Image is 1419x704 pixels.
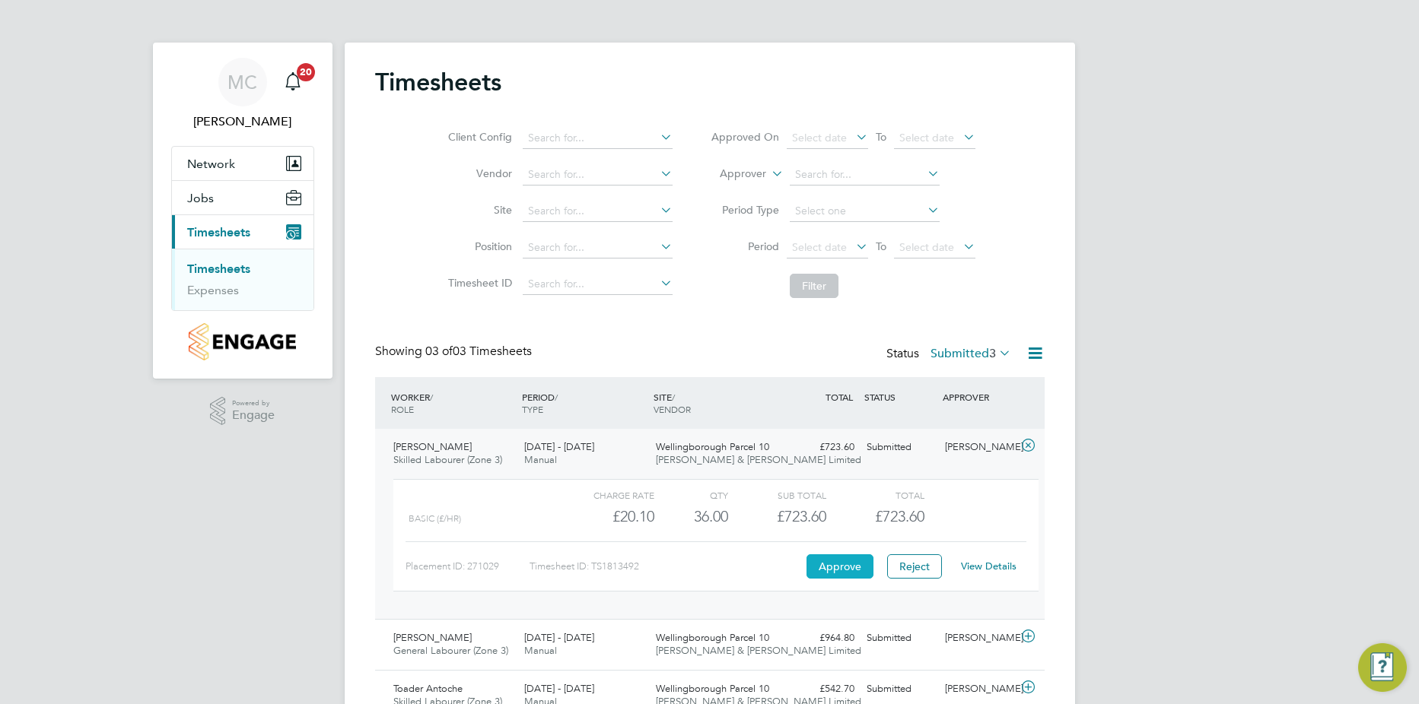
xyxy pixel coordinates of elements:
span: ROLE [391,403,414,415]
span: 03 Timesheets [425,344,532,359]
div: QTY [654,486,728,504]
span: [DATE] - [DATE] [524,631,594,644]
div: Timesheet ID: TS1813492 [530,554,803,579]
label: Vendor [444,166,512,180]
span: / [430,391,433,403]
span: [DATE] - [DATE] [524,440,594,453]
span: 20 [297,63,315,81]
input: Search for... [523,237,673,258]
span: [PERSON_NAME] & [PERSON_NAME] Limited [656,644,861,657]
a: 20 [278,58,308,106]
span: Skilled Labourer (Zone 3) [393,453,502,466]
button: Jobs [172,181,313,214]
button: Reject [887,554,942,579]
label: Submitted [931,346,1011,361]
span: Manual [524,644,557,657]
button: Network [172,147,313,180]
input: Search for... [523,274,673,295]
div: Submitted [861,626,940,651]
label: Site [444,203,512,217]
span: [PERSON_NAME] [393,631,472,644]
span: Engage [232,409,275,422]
img: countryside-properties-logo-retina.png [189,323,296,360]
span: Wellingborough Parcel 10 [656,440,769,453]
a: View Details [961,560,1017,572]
span: Basic (£/HR) [409,513,461,524]
div: Timesheets [172,249,313,310]
input: Search for... [523,201,673,222]
span: MC [227,72,257,92]
label: Position [444,239,512,253]
div: 36.00 [654,504,728,529]
label: Approver [698,166,766,182]
span: [PERSON_NAME] [393,440,472,453]
div: £20.10 [555,504,654,529]
span: Wellingborough Parcel 10 [656,682,769,695]
a: MC[PERSON_NAME] [171,58,314,131]
span: £723.60 [875,507,924,525]
label: Timesheet ID [444,276,512,290]
input: Search for... [790,164,940,186]
div: [PERSON_NAME] [939,435,1018,460]
a: Go to home page [171,323,314,360]
span: Wellingborough Parcel 10 [656,631,769,644]
span: Toader Antoche [393,682,463,695]
nav: Main navigation [153,43,332,379]
button: Timesheets [172,215,313,249]
div: £723.60 [781,435,861,460]
div: STATUS [861,383,940,411]
h2: Timesheets [375,67,501,97]
label: Approved On [711,130,779,144]
span: / [672,391,675,403]
span: Jobs [187,191,214,205]
span: Select date [792,240,847,254]
span: VENDOR [654,403,691,415]
span: 3 [989,346,996,361]
div: £723.60 [728,504,826,529]
span: General Labourer (Zone 3) [393,644,508,657]
span: Select date [792,131,847,144]
div: PERIOD [518,383,650,423]
button: Engage Resource Center [1358,643,1407,692]
a: Timesheets [187,262,250,276]
span: 03 of [425,344,453,359]
span: TOTAL [826,391,853,403]
label: Period Type [711,203,779,217]
div: WORKER [387,383,519,423]
span: / [555,391,558,403]
span: [PERSON_NAME] & [PERSON_NAME] Limited [656,453,861,466]
div: APPROVER [939,383,1018,411]
span: Timesheets [187,225,250,239]
div: Placement ID: 271029 [406,554,530,579]
input: Select one [790,201,940,222]
div: Showing [375,344,535,360]
span: Powered by [232,397,275,410]
div: £542.70 [781,677,861,702]
div: Status [886,344,1014,365]
button: Filter [790,274,838,298]
span: Marian Chitimus [171,113,314,131]
div: Charge rate [555,486,654,504]
input: Search for... [523,164,673,186]
div: Total [826,486,924,504]
span: Manual [524,453,557,466]
div: Submitted [861,677,940,702]
div: £964.80 [781,626,861,651]
div: SITE [650,383,781,423]
span: To [871,236,891,256]
span: To [871,127,891,147]
input: Search for... [523,128,673,149]
span: TYPE [522,403,543,415]
span: Select date [899,240,954,254]
a: Powered byEngage [210,397,275,426]
span: Select date [899,131,954,144]
div: Submitted [861,435,940,460]
label: Period [711,239,779,253]
a: Expenses [187,283,239,297]
div: Sub Total [728,486,826,504]
label: Client Config [444,130,512,144]
div: [PERSON_NAME] [939,677,1018,702]
span: Network [187,157,235,171]
button: Approve [807,554,873,579]
span: [DATE] - [DATE] [524,682,594,695]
